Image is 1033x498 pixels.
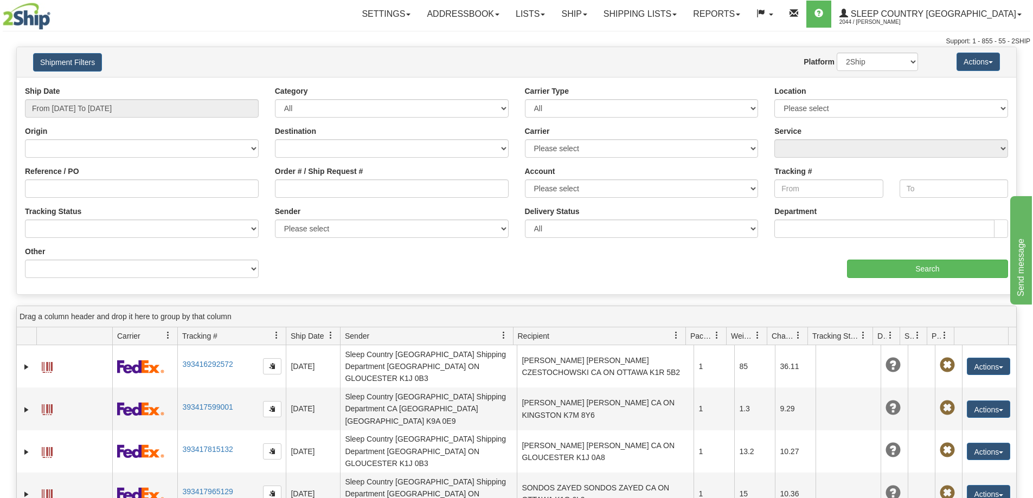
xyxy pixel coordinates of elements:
span: Pickup Not Assigned [940,443,955,458]
td: 1 [694,430,734,473]
a: Expand [21,361,32,372]
a: Tracking Status filter column settings [854,326,872,345]
label: Reference / PO [25,166,79,177]
label: Tracking # [774,166,812,177]
td: [DATE] [286,387,340,430]
label: Sender [275,206,300,217]
a: Ship Date filter column settings [322,326,340,345]
img: 2 - FedEx Express® [117,444,164,458]
span: 2044 / [PERSON_NAME] [839,17,921,28]
iframe: chat widget [1008,193,1032,304]
td: Sleep Country [GEOGRAPHIC_DATA] Shipping Department [GEOGRAPHIC_DATA] ON GLOUCESTER K1J 0B3 [340,345,517,387]
a: Pickup Status filter column settings [935,326,954,345]
span: Charge [772,331,794,341]
span: Carrier [117,331,140,341]
button: Actions [957,53,1000,71]
label: Location [774,86,806,96]
button: Actions [967,400,1010,418]
label: Delivery Status [525,206,580,217]
a: Carrier filter column settings [159,326,177,345]
a: Sender filter column settings [495,326,513,345]
span: Sleep Country [GEOGRAPHIC_DATA] [848,9,1016,18]
label: Account [525,166,555,177]
a: Charge filter column settings [789,326,807,345]
span: Tracking # [182,331,217,341]
label: Category [275,86,308,96]
div: Support: 1 - 855 - 55 - 2SHIP [3,37,1030,46]
label: Service [774,126,801,137]
a: 393417815132 [182,445,233,454]
div: grid grouping header [17,306,1016,327]
td: [PERSON_NAME] [PERSON_NAME] CZESTOCHOWSKI CA ON OTTAWA K1R 5B2 [517,345,694,387]
a: Shipment Issues filter column settings [908,326,927,345]
span: Pickup Not Assigned [940,358,955,373]
span: Tracking Status [812,331,859,341]
a: Label [42,357,53,374]
label: Order # / Ship Request # [275,166,363,177]
td: 1.3 [734,387,775,430]
span: Pickup Not Assigned [940,400,955,416]
label: Department [774,206,817,217]
label: Origin [25,126,47,137]
td: [DATE] [286,430,340,473]
a: Ship [553,1,595,28]
a: Label [42,442,53,460]
td: 1 [694,345,734,387]
button: Actions [967,358,1010,375]
a: Shipping lists [595,1,685,28]
span: Unknown [886,358,901,373]
div: Send message [8,7,100,20]
button: Copy to clipboard [263,401,281,417]
a: 393417965129 [182,487,233,496]
label: Tracking Status [25,206,81,217]
label: Platform [804,56,835,67]
button: Copy to clipboard [263,358,281,374]
button: Copy to clipboard [263,443,281,460]
td: 1 [694,387,734,430]
button: Actions [967,443,1010,460]
span: Unknown [886,443,901,458]
span: Ship Date [291,331,324,341]
span: Packages [690,331,713,341]
span: Shipment Issues [904,331,914,341]
span: Weight [731,331,754,341]
a: Addressbook [419,1,508,28]
img: 2 - FedEx Express® [117,402,164,416]
a: Settings [354,1,419,28]
label: Other [25,246,45,257]
input: From [774,179,883,198]
a: Reports [685,1,748,28]
input: To [900,179,1008,198]
td: [PERSON_NAME] [PERSON_NAME] CA ON KINGSTON K7M 8Y6 [517,387,694,430]
td: 36.11 [775,345,816,387]
label: Ship Date [25,86,60,96]
td: [PERSON_NAME] [PERSON_NAME] CA ON GLOUCESTER K1J 0A8 [517,430,694,473]
input: Search [847,260,1008,278]
td: 9.29 [775,387,816,430]
span: Delivery Status [877,331,887,341]
label: Carrier [525,126,550,137]
a: Sleep Country [GEOGRAPHIC_DATA] 2044 / [PERSON_NAME] [831,1,1030,28]
td: 13.2 [734,430,775,473]
label: Carrier Type [525,86,569,96]
a: Packages filter column settings [708,326,726,345]
label: Destination [275,126,316,137]
a: Expand [21,404,32,415]
span: Unknown [886,400,901,416]
img: 2 - FedEx Express® [117,360,164,373]
a: Delivery Status filter column settings [881,326,900,345]
a: Tracking # filter column settings [267,326,286,345]
img: logo2044.jpg [3,3,50,30]
td: 85 [734,345,775,387]
td: [DATE] [286,345,340,387]
a: 393417599001 [182,403,233,411]
span: Recipient [518,331,549,341]
span: Sender [345,331,369,341]
a: Weight filter column settings [748,326,767,345]
a: Lists [508,1,553,28]
a: Label [42,399,53,417]
a: Recipient filter column settings [667,326,685,345]
a: Expand [21,447,32,457]
td: Sleep Country [GEOGRAPHIC_DATA] Shipping Department [GEOGRAPHIC_DATA] ON GLOUCESTER K1J 0B3 [340,430,517,473]
td: Sleep Country [GEOGRAPHIC_DATA] Shipping Department CA [GEOGRAPHIC_DATA] [GEOGRAPHIC_DATA] K9A 0E9 [340,387,517,430]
